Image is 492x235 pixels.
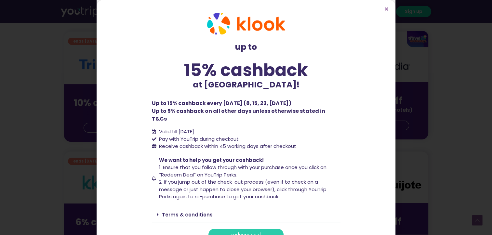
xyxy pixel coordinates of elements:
span: 2. If you jump out of the check-out process (even if to check on a message or just happen to clos... [159,178,326,200]
span: Valid till [DATE] [157,128,194,136]
p: at [GEOGRAPHIC_DATA]! [152,79,340,91]
div: Terms & conditions [152,207,340,222]
a: Terms & conditions [162,211,213,218]
span: Pay with YouTrip during checkout [157,136,239,143]
a: Close [384,7,389,11]
span: Receive cashback within 45 working days after checkout [157,143,296,150]
div: 15% cashback [152,61,340,79]
p: up to [152,41,340,53]
p: Up to 15% cashback every [DATE] (8, 15, 22, [DATE]) Up to 5% cashback on all other days unless ot... [152,99,340,123]
span: We want to help you get your cashback! [159,157,264,163]
span: 1. Ensure that you follow through with your purchase once you click on “Redeem Deal” on YouTrip P... [159,164,326,178]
